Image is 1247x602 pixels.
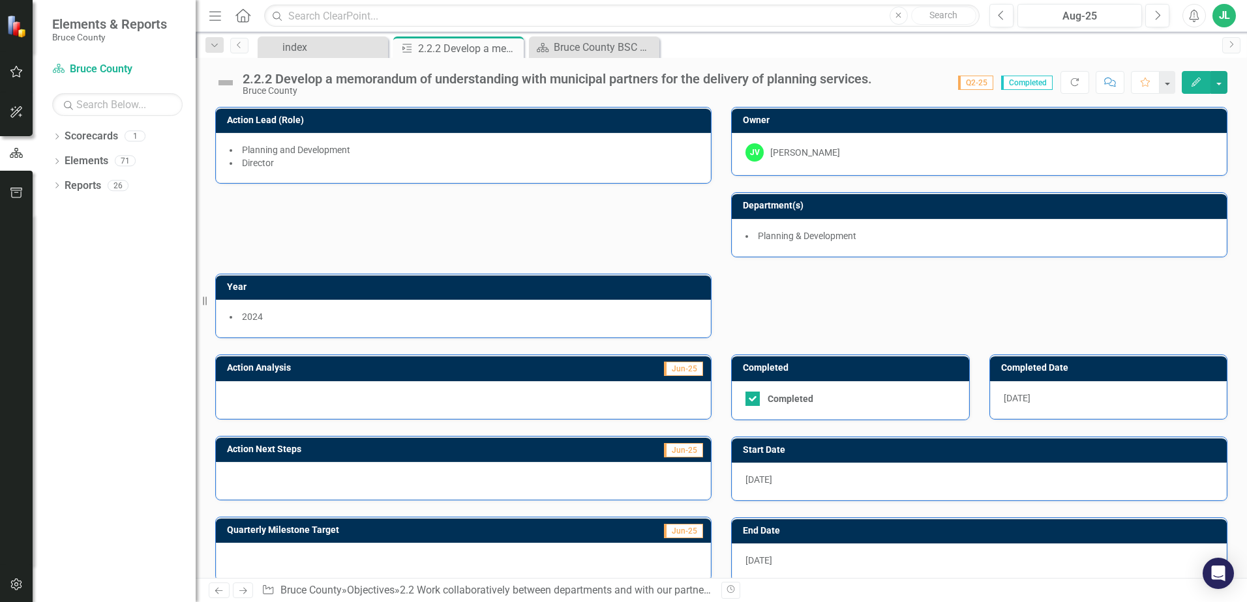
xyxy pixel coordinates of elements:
[418,40,520,57] div: 2.2.2 Develop a memorandum of understanding with municipal partners for the delivery of planning ...
[282,39,385,55] div: index
[215,72,236,93] img: Not Defined
[65,129,118,144] a: Scorecards
[1004,393,1030,403] span: [DATE]
[261,39,385,55] a: index
[958,76,993,90] span: Q2-25
[243,72,872,86] div: 2.2.2 Develop a memorandum of understanding with municipal partners for the delivery of planning ...
[52,32,167,42] small: Bruce County
[280,584,342,596] a: Bruce County
[262,583,712,598] div: » » »
[52,93,183,116] input: Search Below...
[264,5,980,27] input: Search ClearPoint...
[7,15,29,38] img: ClearPoint Strategy
[1203,558,1234,589] div: Open Intercom Messenger
[1001,76,1053,90] span: Completed
[743,363,963,373] h3: Completed
[347,584,395,596] a: Objectives
[243,86,872,96] div: Bruce County
[242,311,263,322] span: 2024
[745,474,772,485] span: [DATE]
[664,443,703,457] span: Jun-25
[65,179,101,193] a: Reports
[743,526,1220,536] h3: End Date
[1017,4,1142,27] button: Aug-25
[743,445,1220,455] h3: Start Date
[242,158,274,168] span: Director
[743,201,1220,210] h3: Department(s)
[125,131,145,142] div: 1
[227,363,519,373] h3: Action Analysis
[108,180,128,191] div: 26
[745,555,772,566] span: [DATE]
[1001,363,1221,373] h3: Completed Date
[770,146,840,159] div: [PERSON_NAME]
[664,362,703,376] span: Jun-25
[242,145,350,155] span: Planning and Development
[227,525,578,535] h3: Quarterly Milestone Target
[52,62,183,77] a: Bruce County
[1022,8,1137,24] div: Aug-25
[1212,4,1236,27] button: JL
[758,231,856,241] span: Planning & Development
[400,584,949,596] a: 2.2 Work collaboratively between departments and with our partners on integration and continuum o...
[532,39,656,55] a: Bruce County BSC Welcome Page
[743,115,1220,125] h3: Owner
[911,7,976,25] button: Search
[65,154,108,169] a: Elements
[52,16,167,32] span: Elements & Reports
[227,115,704,125] h3: Action Lead (Role)
[227,282,704,292] h3: Year
[745,143,764,162] div: JV
[554,39,656,55] div: Bruce County BSC Welcome Page
[664,524,703,538] span: Jun-25
[929,10,957,20] span: Search
[115,156,136,167] div: 71
[227,444,536,454] h3: Action Next Steps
